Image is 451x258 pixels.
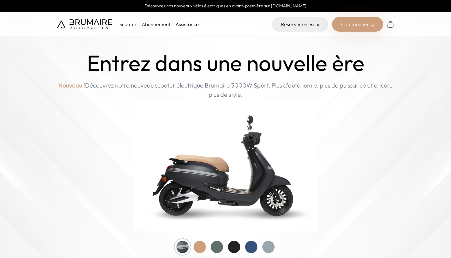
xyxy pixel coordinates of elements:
[387,21,394,28] img: Panier
[272,17,328,32] a: Réserver un essai
[332,17,383,32] div: Commander
[57,19,112,29] img: Brumaire Motocycles
[57,81,394,99] p: Découvrez notre nouveau scooter électrique Brumaire 3000W Sport. Plus d'autonomie, plus de puissa...
[142,21,171,27] a: Abonnement
[175,21,199,27] a: Assistance
[119,21,137,28] p: Scooter
[58,81,85,90] span: Nouveau !
[370,23,374,27] img: right-arrow-2.png
[87,50,364,76] h1: Entrez dans une nouvelle ère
